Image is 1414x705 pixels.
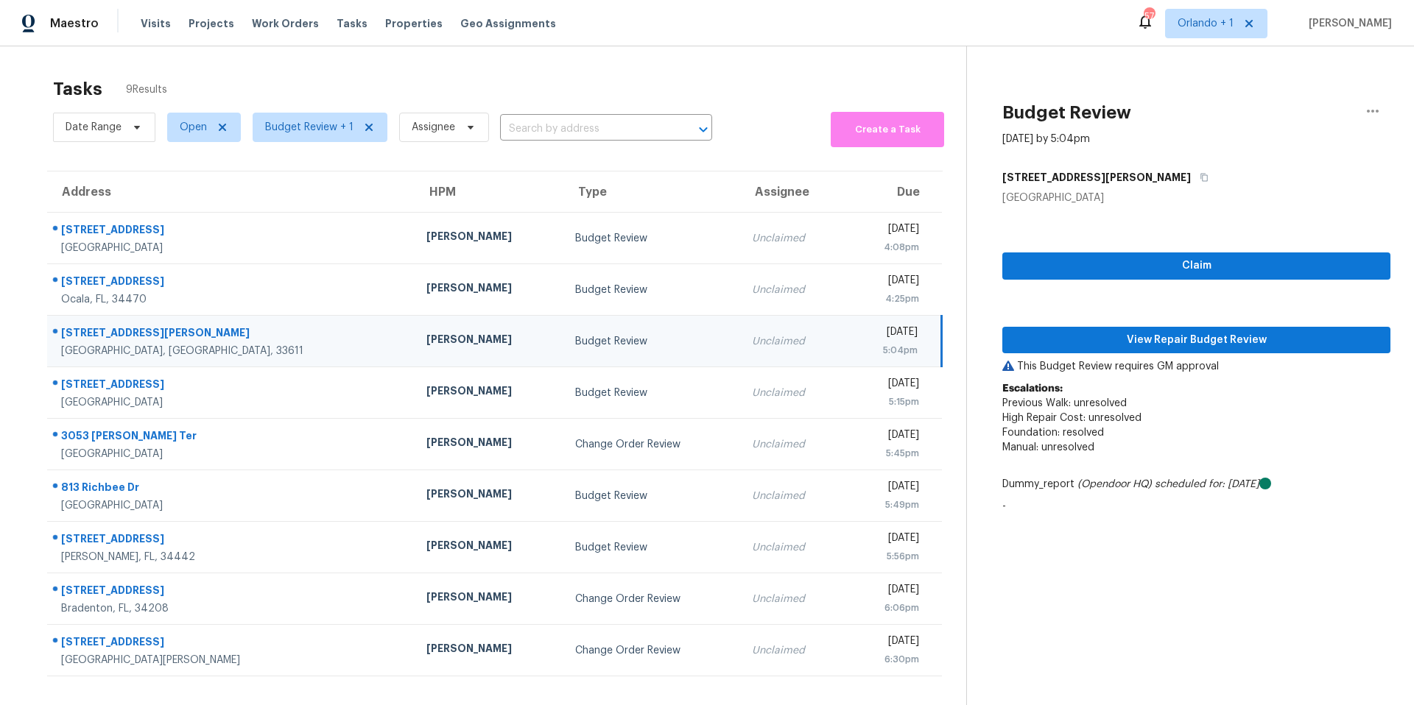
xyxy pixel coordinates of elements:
[61,241,403,255] div: [GEOGRAPHIC_DATA]
[265,120,353,135] span: Budget Review + 1
[252,16,319,31] span: Work Orders
[61,480,403,498] div: 813 Richbee Dr
[1002,327,1390,354] button: View Repair Budget Review
[575,643,728,658] div: Change Order Review
[61,550,403,564] div: [PERSON_NAME], FL, 34442
[1002,191,1390,205] div: [GEOGRAPHIC_DATA]
[426,280,552,299] div: [PERSON_NAME]
[1014,257,1379,275] span: Claim
[575,437,728,452] div: Change Order Review
[857,428,919,446] div: [DATE]
[857,634,919,652] div: [DATE]
[61,377,403,395] div: [STREET_ADDRESS]
[50,16,99,31] span: Maestro
[53,82,102,96] h2: Tasks
[857,479,919,497] div: [DATE]
[426,486,552,505] div: [PERSON_NAME]
[857,273,919,291] div: [DATE]
[460,16,556,31] span: Geo Assignments
[61,653,403,667] div: [GEOGRAPHIC_DATA][PERSON_NAME]
[752,334,833,349] div: Unclaimed
[385,16,443,31] span: Properties
[857,549,919,564] div: 5:56pm
[426,332,552,350] div: [PERSON_NAME]
[1002,359,1390,374] p: This Budget Review requires GM approval
[740,171,845,213] th: Assignee
[426,589,552,608] div: [PERSON_NAME]
[857,652,919,667] div: 6:30pm
[412,120,455,135] span: Assignee
[180,120,207,135] span: Open
[426,641,552,659] div: [PERSON_NAME]
[857,240,919,255] div: 4:08pm
[126,82,167,97] span: 9 Results
[857,325,918,343] div: [DATE]
[575,489,728,503] div: Budget Review
[845,171,942,213] th: Due
[426,435,552,453] div: [PERSON_NAME]
[61,531,403,550] div: [STREET_ADDRESS]
[752,231,833,246] div: Unclaimed
[47,171,415,213] th: Address
[831,112,944,147] button: Create a Task
[1002,428,1104,438] span: Foundation: resolved
[1077,479,1152,489] i: (Opendoor HQ)
[61,601,403,616] div: Bradenton, FL, 34208
[61,634,403,653] div: [STREET_ADDRESS]
[61,395,403,410] div: [GEOGRAPHIC_DATA]
[500,118,671,141] input: Search by address
[189,16,234,31] span: Projects
[1178,16,1234,31] span: Orlando + 1
[752,386,833,400] div: Unclaimed
[1002,170,1191,185] h5: [STREET_ADDRESS][PERSON_NAME]
[752,283,833,297] div: Unclaimed
[61,498,403,513] div: [GEOGRAPHIC_DATA]
[426,229,552,247] div: [PERSON_NAME]
[857,394,919,409] div: 5:15pm
[575,386,728,400] div: Budget Review
[752,643,833,658] div: Unclaimed
[857,291,919,306] div: 4:25pm
[1002,105,1131,120] h2: Budget Review
[752,592,833,606] div: Unclaimed
[61,447,403,461] div: [GEOGRAPHIC_DATA]
[1002,132,1090,146] div: [DATE] by 5:04pm
[857,531,919,549] div: [DATE]
[61,292,403,307] div: Ocala, FL, 34470
[1155,479,1259,489] i: scheduled for: [DATE]
[752,437,833,452] div: Unclaimed
[1303,16,1392,31] span: [PERSON_NAME]
[838,121,937,138] span: Create a Task
[1002,252,1390,280] button: Claim
[61,428,403,447] div: 3053 [PERSON_NAME] Ter
[337,18,367,29] span: Tasks
[575,540,728,555] div: Budget Review
[1002,383,1063,394] b: Escalations:
[575,592,728,606] div: Change Order Review
[857,601,919,615] div: 6:06pm
[66,120,122,135] span: Date Range
[1144,9,1154,24] div: 57
[752,489,833,503] div: Unclaimed
[61,274,403,292] div: [STREET_ADDRESS]
[1002,413,1142,423] span: High Repair Cost: unresolved
[415,171,564,213] th: HPM
[61,325,403,344] div: [STREET_ADDRESS][PERSON_NAME]
[752,540,833,555] div: Unclaimed
[61,583,403,601] div: [STREET_ADDRESS]
[426,538,552,556] div: [PERSON_NAME]
[1002,442,1094,453] span: Manual: unresolved
[1002,477,1390,492] div: Dummy_report
[575,334,728,349] div: Budget Review
[426,383,552,402] div: [PERSON_NAME]
[141,16,171,31] span: Visits
[857,446,919,461] div: 5:45pm
[857,222,919,240] div: [DATE]
[575,283,728,297] div: Budget Review
[857,343,918,358] div: 5:04pm
[61,222,403,241] div: [STREET_ADDRESS]
[1014,331,1379,350] span: View Repair Budget Review
[1002,398,1127,408] span: Previous Walk: unresolved
[1002,499,1390,514] p: -
[1191,164,1211,191] button: Copy Address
